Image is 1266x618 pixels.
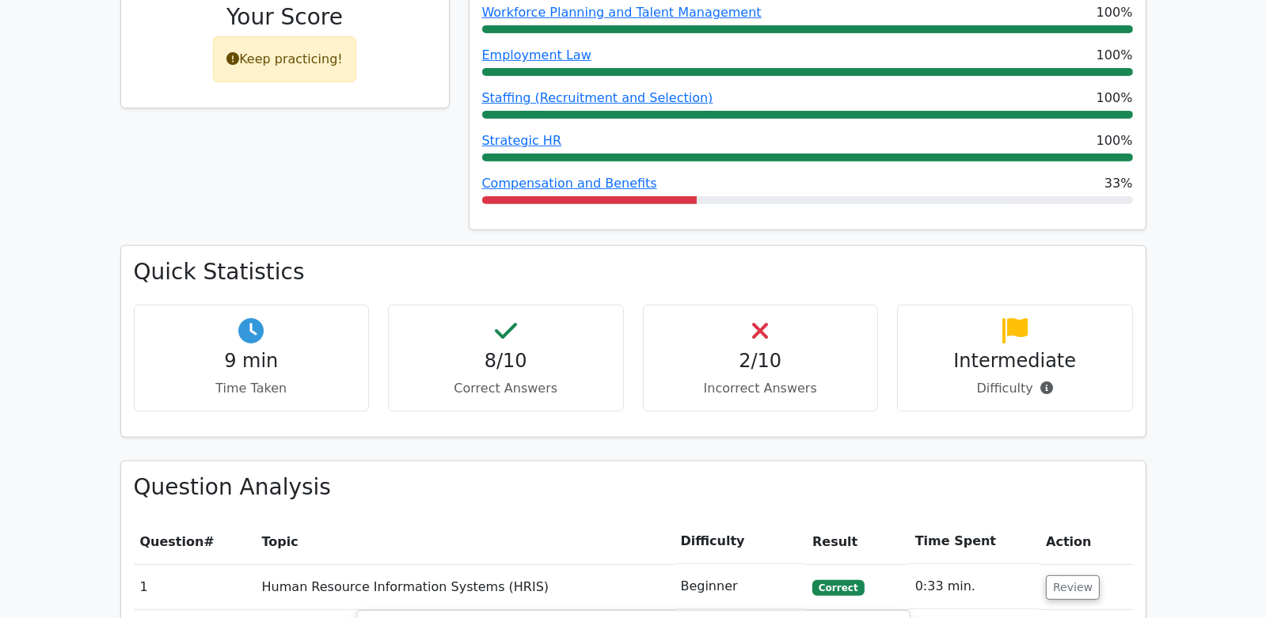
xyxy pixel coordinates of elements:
[1097,3,1133,22] span: 100%
[256,519,675,564] th: Topic
[911,379,1120,398] p: Difficulty
[1097,46,1133,65] span: 100%
[1040,519,1132,564] th: Action
[134,519,256,564] th: #
[482,5,762,20] a: Workforce Planning and Talent Management
[140,534,204,549] span: Question
[1097,89,1133,108] span: 100%
[401,379,610,398] p: Correct Answers
[482,47,591,63] a: Employment Law
[656,379,865,398] p: Incorrect Answers
[1097,131,1133,150] span: 100%
[675,564,807,609] td: Beginner
[909,519,1040,564] th: Time Spent
[482,90,713,105] a: Staffing (Recruitment and Selection)
[134,259,1133,286] h3: Quick Statistics
[147,379,356,398] p: Time Taken
[1104,174,1133,193] span: 33%
[812,580,864,596] span: Correct
[482,133,562,148] a: Strategic HR
[256,564,675,609] td: Human Resource Information Systems (HRIS)
[656,350,865,373] h4: 2/10
[806,519,909,564] th: Result
[134,564,256,609] td: 1
[134,474,1133,501] h3: Question Analysis
[147,350,356,373] h4: 9 min
[1046,575,1100,600] button: Review
[909,564,1040,609] td: 0:33 min.
[134,4,436,31] h3: Your Score
[213,36,356,82] div: Keep practicing!
[911,350,1120,373] h4: Intermediate
[675,519,807,564] th: Difficulty
[482,176,657,191] a: Compensation and Benefits
[401,350,610,373] h4: 8/10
